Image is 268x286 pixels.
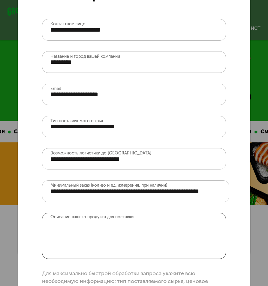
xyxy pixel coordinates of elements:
[50,54,120,59] label: Название и город вашей компании
[50,22,86,26] label: Контактное лицо
[50,119,103,123] label: Тип поставляемого сырья
[50,183,167,188] label: Минимальный заказ (кол-во и ед. измерения, при наличии)
[50,87,61,91] label: Email
[50,151,151,155] label: Возможность логистики до [GEOGRAPHIC_DATA]
[50,213,134,221] label: Описание вашего продукта для поставки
